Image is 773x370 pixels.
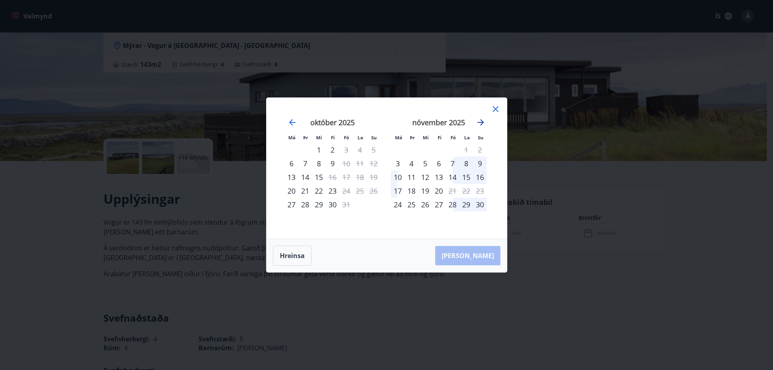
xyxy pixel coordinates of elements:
td: Not available. sunnudagur, 19. október 2025 [367,170,380,184]
td: Choose þriðjudagur, 11. nóvember 2025 as your check-in date. It’s available. [405,170,418,184]
td: Choose föstudagur, 28. nóvember 2025 as your check-in date. It’s available. [446,198,459,211]
td: Choose mánudagur, 13. október 2025 as your check-in date. It’s available. [285,170,298,184]
small: Fi [438,134,442,141]
div: 27 [432,198,446,211]
div: 14 [298,170,312,184]
small: Su [478,134,484,141]
td: Choose þriðjudagur, 7. október 2025 as your check-in date. It’s available. [298,157,312,170]
td: Not available. föstudagur, 21. nóvember 2025 [446,184,459,198]
div: 11 [405,170,418,184]
td: Choose miðvikudagur, 15. október 2025 as your check-in date. It’s available. [312,170,326,184]
td: Not available. laugardagur, 18. október 2025 [353,170,367,184]
td: Not available. föstudagur, 31. október 2025 [339,198,353,211]
div: Aðeins innritun í boði [285,157,298,170]
div: 7 [446,157,459,170]
td: Choose laugardagur, 8. nóvember 2025 as your check-in date. It’s available. [459,157,473,170]
td: Choose fimmtudagur, 20. nóvember 2025 as your check-in date. It’s available. [432,184,446,198]
td: Choose sunnudagur, 30. nóvember 2025 as your check-in date. It’s available. [473,198,487,211]
td: Not available. föstudagur, 17. október 2025 [339,170,353,184]
td: Not available. sunnudagur, 5. október 2025 [367,143,380,157]
div: 22 [312,184,326,198]
td: Choose mánudagur, 24. nóvember 2025 as your check-in date. It’s available. [391,198,405,211]
td: Choose miðvikudagur, 8. október 2025 as your check-in date. It’s available. [312,157,326,170]
div: Aðeins útritun í boði [339,184,353,198]
td: Choose mánudagur, 17. nóvember 2025 as your check-in date. It’s available. [391,184,405,198]
div: 15 [312,170,326,184]
strong: nóvember 2025 [412,118,465,127]
td: Choose þriðjudagur, 18. nóvember 2025 as your check-in date. It’s available. [405,184,418,198]
div: Aðeins innritun í boði [285,198,298,211]
td: Not available. laugardagur, 1. nóvember 2025 [459,143,473,157]
div: Aðeins útritun í boði [326,170,339,184]
td: Choose miðvikudagur, 19. nóvember 2025 as your check-in date. It’s available. [418,184,432,198]
td: Choose mánudagur, 6. október 2025 as your check-in date. It’s available. [285,157,298,170]
div: 7 [298,157,312,170]
div: 18 [405,184,418,198]
td: Choose mánudagur, 20. október 2025 as your check-in date. It’s available. [285,184,298,198]
div: 9 [326,157,339,170]
small: Þr [303,134,308,141]
div: 9 [473,157,487,170]
td: Choose þriðjudagur, 21. október 2025 as your check-in date. It’s available. [298,184,312,198]
td: Choose miðvikudagur, 26. nóvember 2025 as your check-in date. It’s available. [418,198,432,211]
div: 4 [405,157,418,170]
small: Mi [423,134,429,141]
small: La [464,134,470,141]
div: 25 [405,198,418,211]
div: Move backward to switch to the previous month. [287,118,297,127]
div: 16 [473,170,487,184]
div: 6 [432,157,446,170]
div: Aðeins innritun í boði [391,157,405,170]
div: Move forward to switch to the next month. [476,118,486,127]
td: Choose sunnudagur, 16. nóvember 2025 as your check-in date. It’s available. [473,170,487,184]
td: Choose fimmtudagur, 30. október 2025 as your check-in date. It’s available. [326,198,339,211]
small: Má [395,134,402,141]
div: 28 [298,198,312,211]
td: Not available. laugardagur, 25. október 2025 [353,184,367,198]
div: 12 [418,170,432,184]
td: Choose þriðjudagur, 28. október 2025 as your check-in date. It’s available. [298,198,312,211]
small: Su [371,134,377,141]
td: Not available. föstudagur, 3. október 2025 [339,143,353,157]
div: 5 [418,157,432,170]
td: Not available. föstudagur, 10. október 2025 [339,157,353,170]
small: Mi [316,134,322,141]
button: Hreinsa [273,246,312,266]
td: Choose mánudagur, 3. nóvember 2025 as your check-in date. It’s available. [391,157,405,170]
td: Choose laugardagur, 29. nóvember 2025 as your check-in date. It’s available. [459,198,473,211]
div: 10 [391,170,405,184]
div: Calendar [276,107,497,229]
div: 30 [473,198,487,211]
td: Choose föstudagur, 7. nóvember 2025 as your check-in date. It’s available. [446,157,459,170]
div: 29 [312,198,326,211]
td: Choose mánudagur, 27. október 2025 as your check-in date. It’s available. [285,198,298,211]
div: 13 [432,170,446,184]
td: Choose miðvikudagur, 5. nóvember 2025 as your check-in date. It’s available. [418,157,432,170]
div: 28 [446,198,459,211]
td: Choose þriðjudagur, 14. október 2025 as your check-in date. It’s available. [298,170,312,184]
small: Má [288,134,296,141]
strong: október 2025 [310,118,355,127]
td: Choose miðvikudagur, 29. október 2025 as your check-in date. It’s available. [312,198,326,211]
div: Aðeins innritun í boði [285,184,298,198]
div: 29 [459,198,473,211]
td: Not available. laugardagur, 11. október 2025 [353,157,367,170]
div: 2 [326,143,339,157]
div: 26 [418,198,432,211]
div: 17 [391,184,405,198]
div: Aðeins útritun í boði [339,198,353,211]
td: Choose laugardagur, 15. nóvember 2025 as your check-in date. It’s available. [459,170,473,184]
div: 1 [312,143,326,157]
div: 23 [326,184,339,198]
td: Not available. sunnudagur, 2. nóvember 2025 [473,143,487,157]
td: Choose fimmtudagur, 6. nóvember 2025 as your check-in date. It’s available. [432,157,446,170]
td: Choose fimmtudagur, 13. nóvember 2025 as your check-in date. It’s available. [432,170,446,184]
small: Þr [410,134,415,141]
td: Choose fimmtudagur, 23. október 2025 as your check-in date. It’s available. [326,184,339,198]
small: Fi [331,134,335,141]
td: Choose þriðjudagur, 4. nóvember 2025 as your check-in date. It’s available. [405,157,418,170]
td: Not available. laugardagur, 4. október 2025 [353,143,367,157]
small: Fö [451,134,456,141]
td: Choose þriðjudagur, 25. nóvember 2025 as your check-in date. It’s available. [405,198,418,211]
div: Aðeins útritun í boði [339,143,353,157]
